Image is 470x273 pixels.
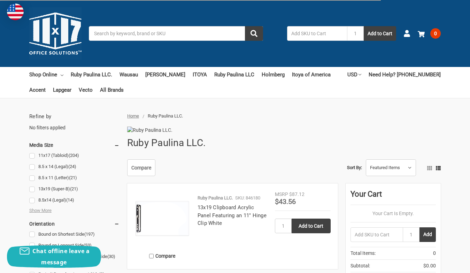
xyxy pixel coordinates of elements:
span: 0 [433,250,436,257]
a: Wausau [120,67,138,82]
span: 0 [430,28,441,39]
span: Total Items: [350,250,376,257]
a: Ruby Paulina LLC [214,67,254,82]
img: Ruby Paulina LLC. [127,127,193,134]
a: All Brands [100,82,124,98]
input: Search by keyword, brand or SKU [89,26,263,41]
a: USD [347,67,361,82]
input: Add SKU to Cart [287,26,347,41]
button: Add to Cart [364,26,396,41]
div: Your Cart [350,188,436,205]
span: (197) [84,232,95,237]
span: Show More [29,207,52,214]
a: Ruby Paulina LLC. [71,67,112,82]
a: 8.5x14 (Legal) [29,196,120,205]
h5: Orientation [29,220,120,228]
label: Compare [134,250,190,262]
a: 13x19 (Super-B) [29,184,120,194]
h1: Ruby Paulina LLC. [127,134,206,152]
a: Compare [127,159,155,176]
img: 13x19 Clipboard Acrylic Panel Featuring an 11" Hinge Clip White [134,191,190,247]
h5: Media Size [29,141,120,149]
p: SKU: 846180 [235,195,260,202]
input: Add SKU to Cart [350,227,403,242]
a: Bound on Longest Side [29,241,120,250]
a: 8.5 x 14 (Legal) [29,162,120,172]
a: Vecto [79,82,93,98]
span: (14) [66,197,74,203]
span: Chat offline leave a message [32,247,90,266]
span: (30) [107,254,115,259]
span: $87.12 [289,191,305,197]
span: (204) [69,153,79,158]
input: Compare [149,254,154,258]
a: [PERSON_NAME] [145,67,185,82]
a: 13x19 Clipboard Acrylic Panel Featuring an 11" Hinge Clip White [198,204,267,226]
span: (53) [84,243,92,248]
a: Shop Online [29,67,63,82]
a: 8.5 x 11 (Letter) [29,173,120,183]
input: Add to Cart [292,219,331,233]
a: 11x17 (Tabloid) [29,151,120,160]
div: MSRP [275,191,288,198]
a: Bound on Shortest Side [29,230,120,239]
p: Ruby Paulina LLC. [198,195,233,202]
span: $0.00 [423,262,436,270]
img: 11x17.com [29,7,82,60]
span: Subtotal: [350,262,370,270]
span: $43.56 [275,197,296,206]
a: Home [127,113,139,119]
span: (21) [70,186,78,191]
a: Need Help? [PHONE_NUMBER] [369,67,441,82]
a: Lapgear [53,82,71,98]
label: Sort By: [347,162,362,173]
div: No filters applied [29,113,120,131]
button: Chat offline leave a message [7,245,101,268]
span: (24) [68,164,76,169]
span: Ruby Paulina LLC. [148,113,183,119]
a: Itoya of America [292,67,331,82]
a: Accent [29,82,46,98]
span: (21) [69,175,77,180]
img: duty and tax information for United States [7,3,24,20]
button: Add [419,227,436,242]
a: 0 [418,24,441,43]
a: ITOYA [193,67,207,82]
h5: Refine by [29,113,120,121]
a: Holmberg [262,67,285,82]
p: Your Cart Is Empty. [350,210,436,217]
